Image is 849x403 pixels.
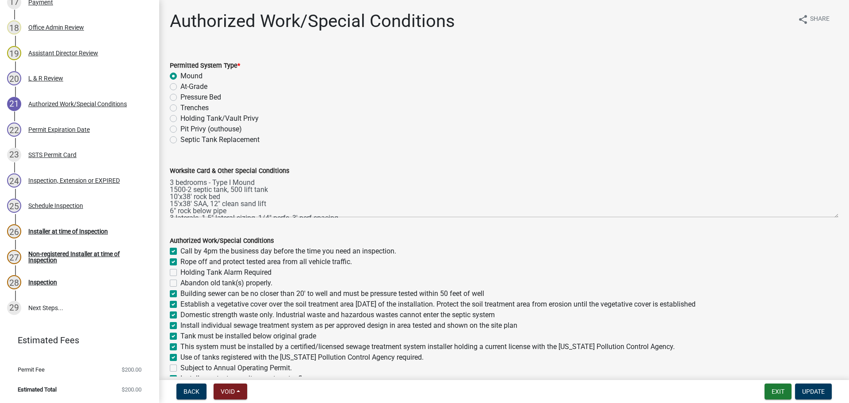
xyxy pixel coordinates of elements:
[180,363,292,373] label: Subject to Annual Operating Permit.
[7,275,21,289] div: 28
[180,288,484,299] label: Building sewer can be no closer than 20' to well and must be pressure tested within 50 feet of well
[795,384,832,399] button: Update
[28,152,76,158] div: SSTS Permit Card
[18,387,57,392] span: Estimated Total
[180,103,209,113] label: Trenches
[7,148,21,162] div: 23
[214,384,247,399] button: Void
[765,384,792,399] button: Exit
[180,310,495,320] label: Domestic strength waste only. Industrial waste and hazardous wastes cannot enter the septic system
[180,81,207,92] label: At-Grade
[791,11,837,28] button: shareShare
[28,24,84,31] div: Office Admin Review
[28,251,145,263] div: Non-registered Installer at time of Inspection
[180,331,316,342] label: Tank must be installed below original grade
[180,342,675,352] label: This system must be installed by a certified/licensed sewage treatment system installer holding a...
[7,224,21,238] div: 26
[180,267,272,278] label: Holding Tank Alarm Required
[176,384,207,399] button: Back
[122,387,141,392] span: $200.00
[7,20,21,35] div: 18
[180,124,242,134] label: Pit Privy (outhouse)
[122,367,141,372] span: $200.00
[170,63,240,69] label: Permitted System Type
[28,50,98,56] div: Assistant Director Review
[180,278,272,288] label: Abandon old tank(s) properly.
[7,123,21,137] div: 22
[802,388,825,395] span: Update
[180,246,396,257] label: Call by 4pm the business day before the time you need an inspection.
[221,388,235,395] span: Void
[7,97,21,111] div: 21
[180,71,203,81] label: Mound
[28,75,63,81] div: L & R Review
[28,127,90,133] div: Permit Expiration Date
[180,257,352,267] label: Rope off and protect tested area from all vehicle traffic.
[810,14,830,25] span: Share
[180,92,221,103] label: Pressure Bed
[7,301,21,315] div: 29
[7,199,21,213] div: 25
[180,113,259,124] label: Holding Tank/Vault Privy
[28,101,127,107] div: Authorized Work/Special Conditions
[7,46,21,60] div: 19
[18,367,45,372] span: Permit Fee
[180,352,424,363] label: Use of tanks registered with the [US_STATE] Pollution Control Agency required.
[170,168,289,174] label: Worksite Card & Other Special Conditions
[180,320,517,331] label: Install individual sewage treatment system as per approved design in area tested and shown on the...
[184,388,199,395] span: Back
[28,279,57,285] div: Inspection
[798,14,808,25] i: share
[28,177,120,184] div: Inspection, Extension or EXPIRED
[170,11,455,32] h1: Authorized Work/Special Conditions
[7,71,21,85] div: 20
[180,373,313,384] label: Install a meter to monitor wastewater flow.
[28,228,108,234] div: Installer at time of Inspection
[180,299,696,310] label: Establish a vegetative cover over the soil treatment area [DATE] of the installation. Protect the...
[7,250,21,264] div: 27
[170,238,274,244] label: Authorized Work/Special Conditions
[180,134,260,145] label: Septic Tank Replacement
[28,203,83,209] div: Schedule Inspection
[7,331,145,349] a: Estimated Fees
[7,173,21,188] div: 24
